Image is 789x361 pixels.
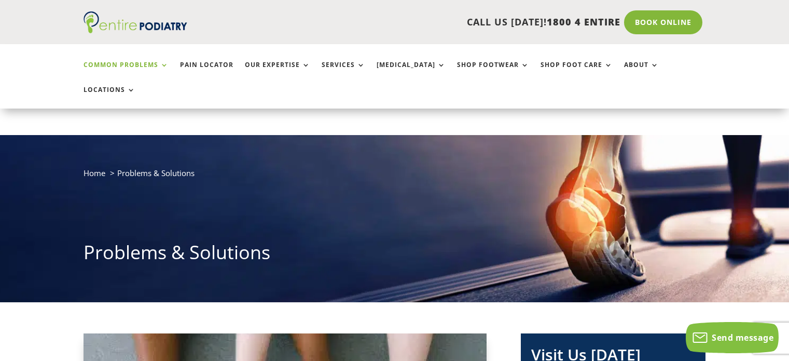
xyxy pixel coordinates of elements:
[547,16,620,28] span: 1800 4 ENTIRE
[84,86,135,109] a: Locations
[84,168,105,178] a: Home
[322,61,365,84] a: Services
[624,61,659,84] a: About
[245,61,310,84] a: Our Expertise
[84,11,187,33] img: logo (1)
[624,10,702,34] a: Book Online
[686,322,779,353] button: Send message
[84,166,706,188] nav: breadcrumb
[377,61,446,84] a: [MEDICAL_DATA]
[84,61,169,84] a: Common Problems
[457,61,529,84] a: Shop Footwear
[541,61,613,84] a: Shop Foot Care
[84,25,187,35] a: Entire Podiatry
[84,239,706,271] h1: Problems & Solutions
[712,332,773,343] span: Send message
[227,16,620,29] p: CALL US [DATE]!
[180,61,233,84] a: Pain Locator
[117,168,195,178] span: Problems & Solutions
